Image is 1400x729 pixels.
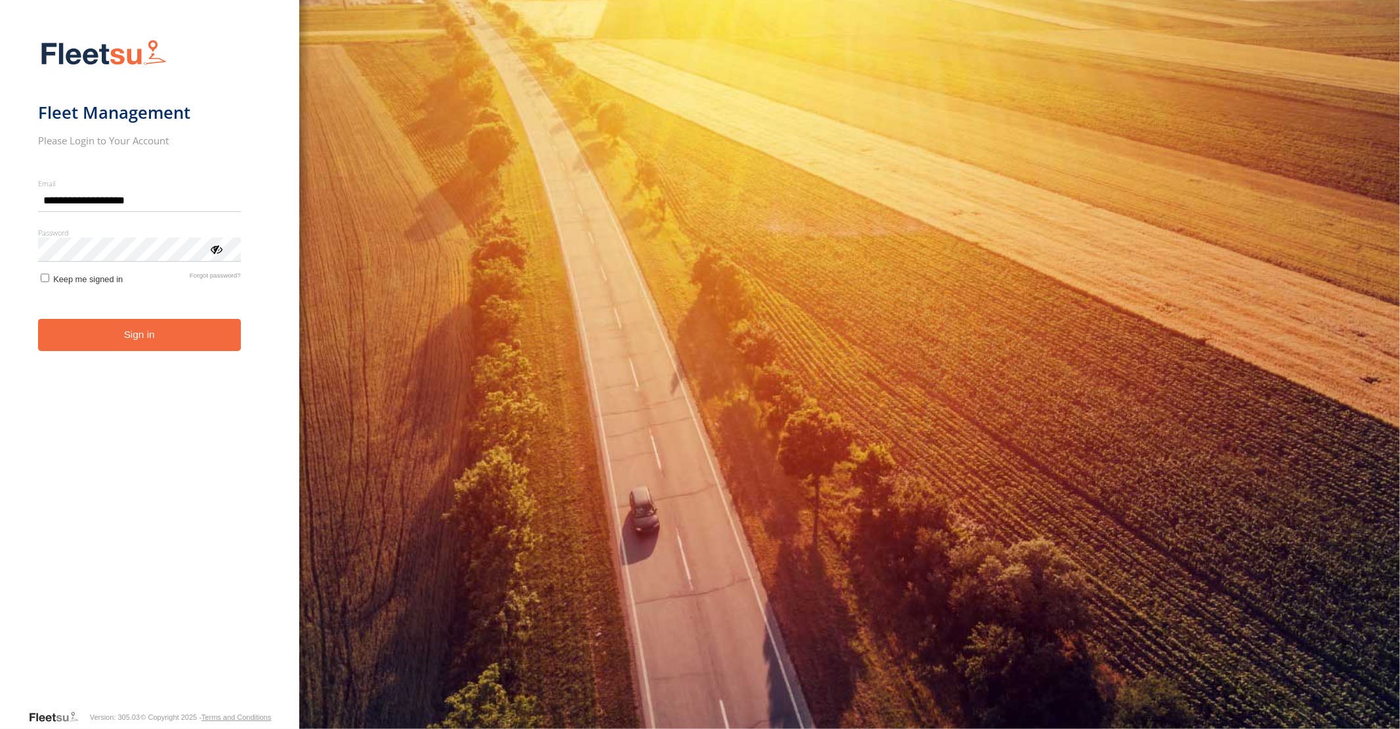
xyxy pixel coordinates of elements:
[38,37,169,70] img: Fleetsu
[38,178,241,188] label: Email
[202,713,271,721] a: Terms and Conditions
[209,242,223,255] div: ViewPassword
[38,134,241,147] h2: Please Login to Your Account
[38,319,241,351] button: Sign in
[190,272,241,284] a: Forgot password?
[140,713,271,721] div: © Copyright 2025 -
[28,711,89,724] a: Visit our Website
[38,228,241,238] label: Password
[90,713,140,721] div: Version: 305.03
[38,31,262,709] form: main
[41,274,49,282] input: Keep me signed in
[53,274,123,284] span: Keep me signed in
[38,102,241,123] h1: Fleet Management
